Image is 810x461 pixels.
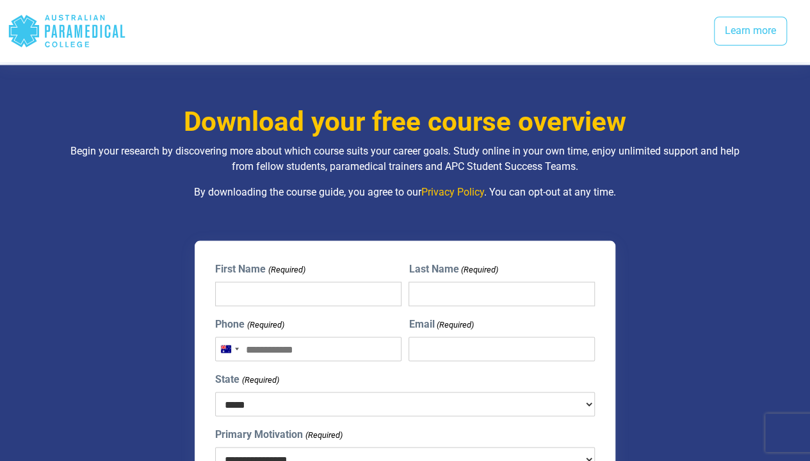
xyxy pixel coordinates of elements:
[246,318,284,331] span: (Required)
[67,184,743,199] p: By downloading the course guide, you agree to our . You can opt-out at any time.
[215,371,279,387] label: State
[67,106,743,138] h3: Download your free course overview
[241,373,279,386] span: (Required)
[215,261,305,276] label: First Name
[67,143,743,174] p: Begin your research by discovering more about which course suits your career goals. Study online ...
[215,426,342,442] label: Primary Motivation
[421,185,484,197] a: Privacy Policy
[267,263,305,276] span: (Required)
[409,316,473,331] label: Email
[435,318,474,331] span: (Required)
[8,10,126,52] div: Australian Paramedical College
[304,428,343,441] span: (Required)
[460,263,498,276] span: (Required)
[216,337,243,360] button: Selected country
[215,316,284,331] label: Phone
[409,261,498,276] label: Last Name
[714,17,787,46] a: Learn more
